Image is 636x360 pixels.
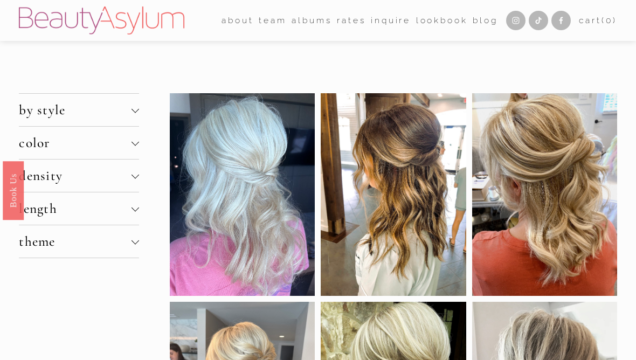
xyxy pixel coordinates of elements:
[19,168,131,184] span: density
[506,11,526,30] a: Instagram
[473,12,498,29] a: Blog
[416,12,468,29] a: Lookbook
[19,6,184,34] img: Beauty Asylum | Bridal Hair &amp; Makeup Charlotte &amp; Atlanta
[602,15,617,25] span: ( )
[292,12,331,29] a: albums
[19,94,139,126] button: by style
[551,11,571,30] a: Facebook
[19,135,131,151] span: color
[606,15,613,25] span: 0
[259,12,287,29] a: folder dropdown
[19,200,131,217] span: length
[259,13,287,28] span: team
[19,102,131,118] span: by style
[19,192,139,225] button: length
[19,233,131,250] span: theme
[3,161,24,220] a: Book Us
[222,12,253,29] a: folder dropdown
[337,12,365,29] a: Rates
[19,127,139,159] button: color
[371,12,411,29] a: Inquire
[579,13,617,28] a: 0 items in cart
[529,11,548,30] a: TikTok
[19,160,139,192] button: density
[19,225,139,258] button: theme
[222,13,253,28] span: about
